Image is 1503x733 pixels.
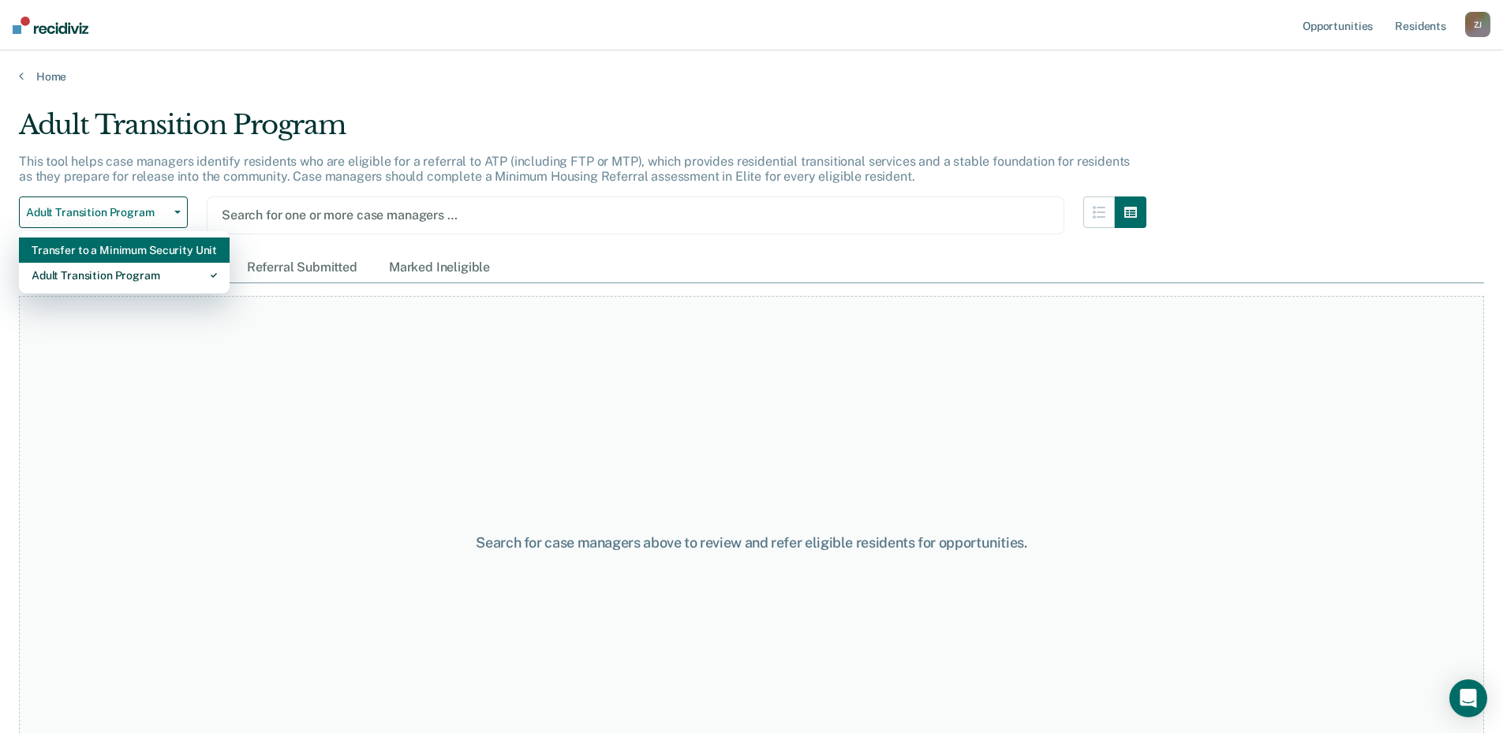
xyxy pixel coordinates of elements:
div: Marked Ineligible [386,253,493,282]
span: Adult Transition Program [26,206,168,219]
div: Adult Transition Program [19,109,1146,154]
div: Open Intercom Messenger [1449,679,1487,717]
p: This tool helps case managers identify residents who are eligible for a referral to ATP (includin... [19,154,1130,184]
div: Referral Submitted [244,253,361,282]
div: Adult Transition Program [32,263,217,288]
img: Recidiviz [13,17,88,34]
div: Transfer to a Minimum Security Unit [32,237,217,263]
button: Adult Transition Program [19,196,188,228]
div: Search for case managers above to review and refer eligible residents for opportunities. [386,534,1118,552]
a: Home [19,69,1484,84]
button: ZJ [1465,12,1490,37]
div: Z J [1465,12,1490,37]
